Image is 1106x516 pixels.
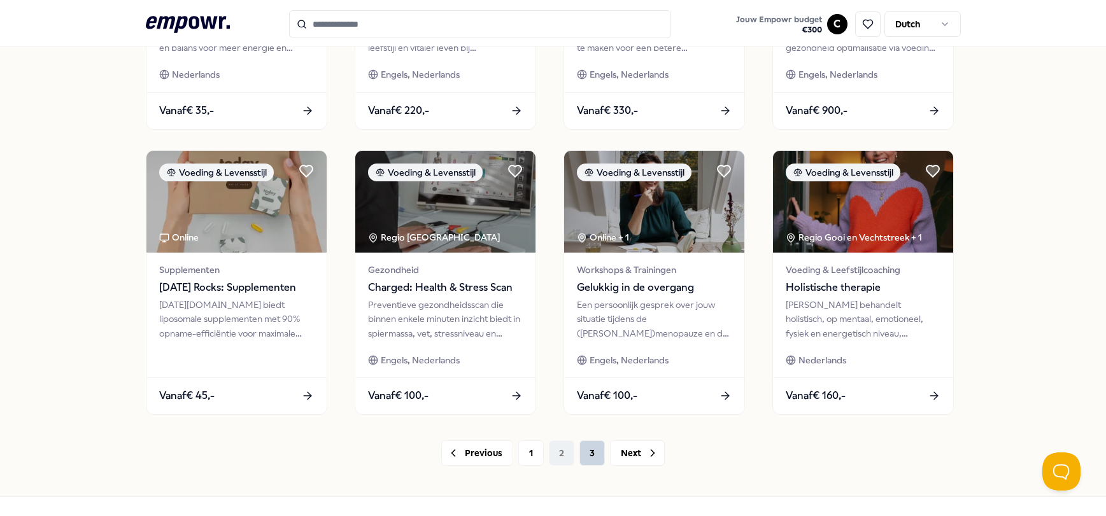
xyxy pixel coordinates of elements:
[798,353,846,367] span: Nederlands
[159,263,314,277] span: Supplementen
[786,102,847,119] span: Vanaf € 900,-
[827,14,847,34] button: C
[159,387,215,404] span: Vanaf € 45,-
[1042,452,1081,491] iframe: Help Scout Beacon - Open
[564,151,744,253] img: package image
[734,12,825,38] button: Jouw Empowr budget€300
[381,353,460,367] span: Engels, Nederlands
[577,230,629,244] div: Online + 1
[736,15,822,25] span: Jouw Empowr budget
[368,387,429,404] span: Vanaf € 100,-
[441,440,513,466] button: Previous
[159,102,214,119] span: Vanaf € 35,-
[368,230,502,244] div: Regio [GEOGRAPHIC_DATA]
[159,298,314,340] div: [DATE][DOMAIN_NAME] biedt liposomale supplementen met 90% opname-efficiëntie voor maximale gezond...
[355,150,536,415] a: package imageVoeding & LevensstijlRegio [GEOGRAPHIC_DATA] GezondheidCharged: Health & Stress Scan...
[798,67,877,81] span: Engels, Nederlands
[159,164,274,181] div: Voeding & Levensstijl
[786,387,846,404] span: Vanaf € 160,-
[172,67,220,81] span: Nederlands
[577,102,638,119] span: Vanaf € 330,-
[289,10,671,38] input: Search for products, categories or subcategories
[146,151,327,253] img: package image
[736,25,822,35] span: € 300
[772,150,954,415] a: package imageVoeding & LevensstijlRegio Gooi en Vechtstreek + 1Voeding & LeefstijlcoachingHolisti...
[368,102,429,119] span: Vanaf € 220,-
[590,67,669,81] span: Engels, Nederlands
[159,230,199,244] div: Online
[368,263,523,277] span: Gezondheid
[577,387,637,404] span: Vanaf € 100,-
[786,279,940,296] span: Holistische therapie
[381,67,460,81] span: Engels, Nederlands
[577,263,732,277] span: Workshops & Trainingen
[731,11,827,38] a: Jouw Empowr budget€300
[146,150,327,415] a: package imageVoeding & LevensstijlOnlineSupplementen[DATE] Rocks: Supplementen[DATE][DOMAIN_NAME]...
[577,164,691,181] div: Voeding & Levensstijl
[368,164,483,181] div: Voeding & Levensstijl
[786,230,922,244] div: Regio Gooi en Vechtstreek + 1
[518,440,544,466] button: 1
[368,279,523,296] span: Charged: Health & Stress Scan
[610,440,665,466] button: Next
[368,298,523,340] div: Preventieve gezondheidsscan die binnen enkele minuten inzicht biedt in spiermassa, vet, stressniv...
[579,440,605,466] button: 3
[786,164,900,181] div: Voeding & Levensstijl
[355,151,535,253] img: package image
[159,279,314,296] span: [DATE] Rocks: Supplementen
[577,279,732,296] span: Gelukkig in de overgang
[564,150,745,415] a: package imageVoeding & LevensstijlOnline + 1Workshops & TrainingenGelukkig in de overgangEen pers...
[590,353,669,367] span: Engels, Nederlands
[773,151,953,253] img: package image
[786,263,940,277] span: Voeding & Leefstijlcoaching
[577,298,732,340] div: Een persoonlijk gesprek over jouw situatie tijdens de ([PERSON_NAME])menopauze en de impact op jo...
[786,298,940,340] div: [PERSON_NAME] behandelt holistisch, op mentaal, emotioneel, fysiek en energetisch niveau, waardoo...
